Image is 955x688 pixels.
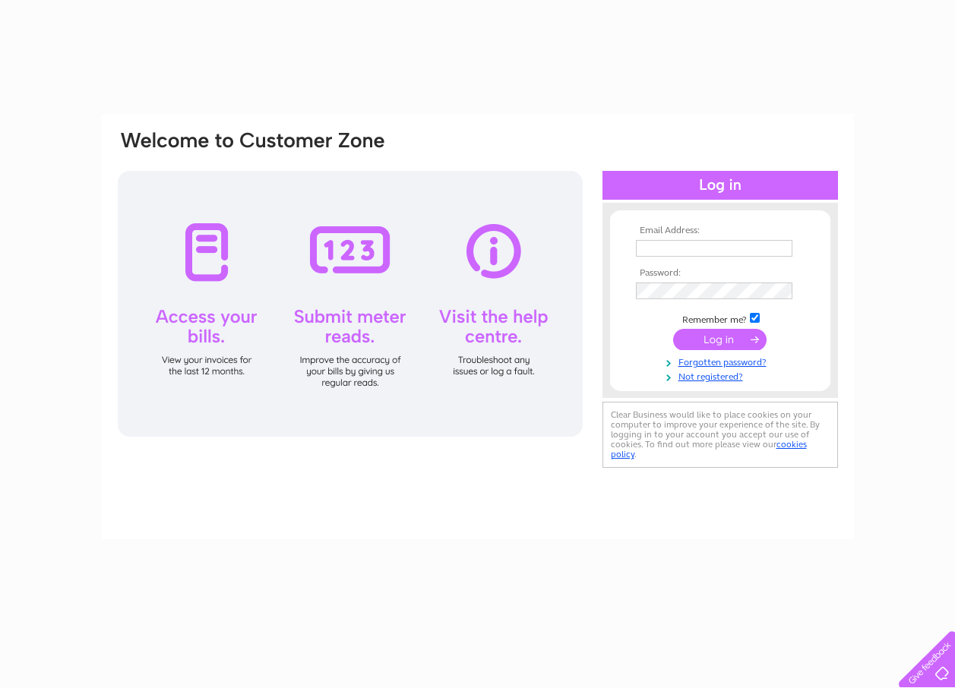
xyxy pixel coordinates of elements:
a: Forgotten password? [636,354,808,368]
a: cookies policy [611,439,807,459]
th: Password: [632,268,808,279]
th: Email Address: [632,226,808,236]
td: Remember me? [632,311,808,326]
div: Clear Business would like to place cookies on your computer to improve your experience of the sit... [602,402,838,468]
input: Submit [673,329,767,350]
a: Not registered? [636,368,808,383]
